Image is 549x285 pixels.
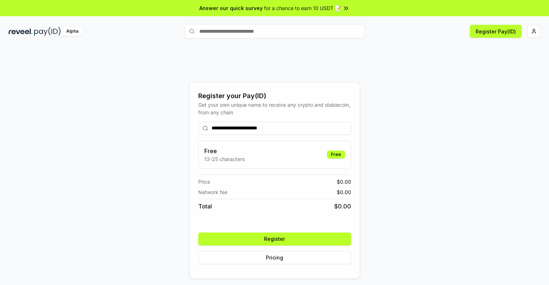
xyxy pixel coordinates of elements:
[198,178,210,185] span: Price
[264,4,341,12] span: for a chance to earn 10 USDT 📝
[337,178,351,185] span: $ 0.00
[334,202,351,211] span: $ 0.00
[204,147,245,155] h3: Free
[198,91,351,101] div: Register your Pay(ID)
[204,155,245,163] p: 13-25 characters
[198,202,212,211] span: Total
[198,188,227,196] span: Network fee
[198,101,351,116] div: Get your own unique name to receive any crypto and stablecoin, from any chain
[34,27,61,36] img: pay_id
[62,27,82,36] div: Alpha
[198,251,351,264] button: Pricing
[337,188,351,196] span: $ 0.00
[198,233,351,245] button: Register
[199,4,263,12] span: Answer our quick survey
[9,27,33,36] img: reveel_dark
[470,25,522,38] button: Register Pay(ID)
[327,151,345,158] div: Free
